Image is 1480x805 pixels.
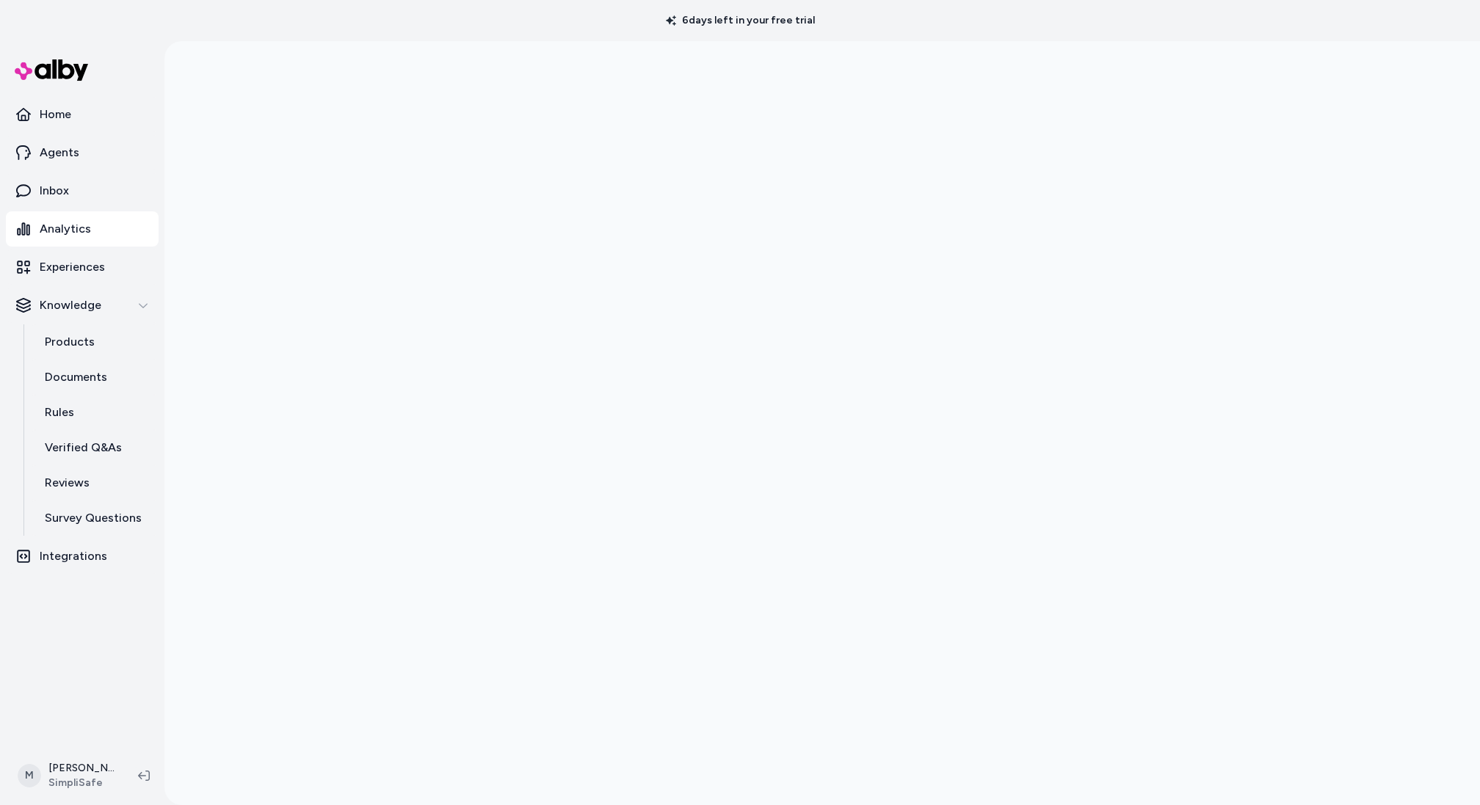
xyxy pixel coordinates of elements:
[6,539,159,574] a: Integrations
[45,368,107,386] p: Documents
[6,135,159,170] a: Agents
[40,220,91,238] p: Analytics
[40,106,71,123] p: Home
[45,333,95,351] p: Products
[30,360,159,395] a: Documents
[657,13,824,28] p: 6 days left in your free trial
[6,97,159,132] a: Home
[18,764,41,787] span: M
[48,761,115,776] p: [PERSON_NAME]
[40,144,79,161] p: Agents
[15,59,88,81] img: alby Logo
[30,395,159,430] a: Rules
[30,465,159,500] a: Reviews
[40,258,105,276] p: Experiences
[40,296,101,314] p: Knowledge
[48,776,115,790] span: SimpliSafe
[6,173,159,208] a: Inbox
[45,404,74,421] p: Rules
[9,752,126,799] button: M[PERSON_NAME]SimpliSafe
[45,439,122,456] p: Verified Q&As
[30,430,159,465] a: Verified Q&As
[45,509,142,527] p: Survey Questions
[30,324,159,360] a: Products
[40,547,107,565] p: Integrations
[6,288,159,323] button: Knowledge
[6,249,159,285] a: Experiences
[6,211,159,247] a: Analytics
[45,474,90,492] p: Reviews
[40,182,69,200] p: Inbox
[30,500,159,536] a: Survey Questions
